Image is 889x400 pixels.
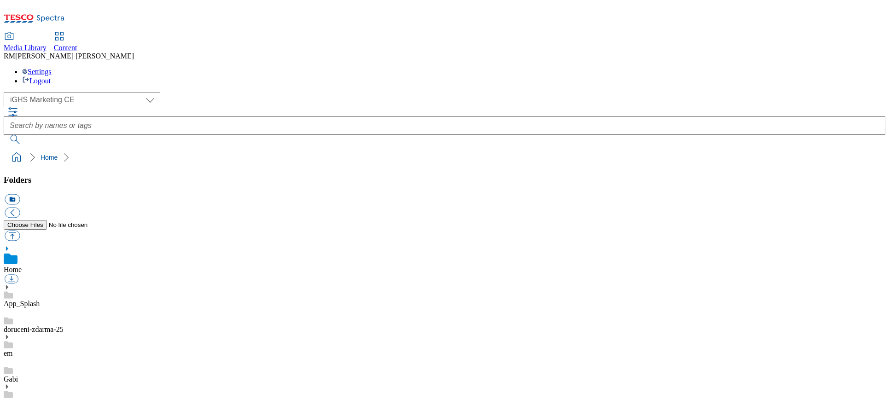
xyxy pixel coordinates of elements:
[4,266,22,273] a: Home
[9,150,24,165] a: home
[41,154,58,161] a: Home
[4,52,15,60] span: RM
[4,349,13,357] a: em
[22,77,51,85] a: Logout
[54,44,77,52] span: Content
[4,375,18,383] a: Gabi
[4,116,885,135] input: Search by names or tags
[22,68,52,75] a: Settings
[4,149,885,166] nav: breadcrumb
[4,175,885,185] h3: Folders
[4,300,40,307] a: App_Splash
[4,33,46,52] a: Media Library
[4,44,46,52] span: Media Library
[15,52,134,60] span: [PERSON_NAME] [PERSON_NAME]
[54,33,77,52] a: Content
[4,325,64,333] a: doruceni-zdarma-25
